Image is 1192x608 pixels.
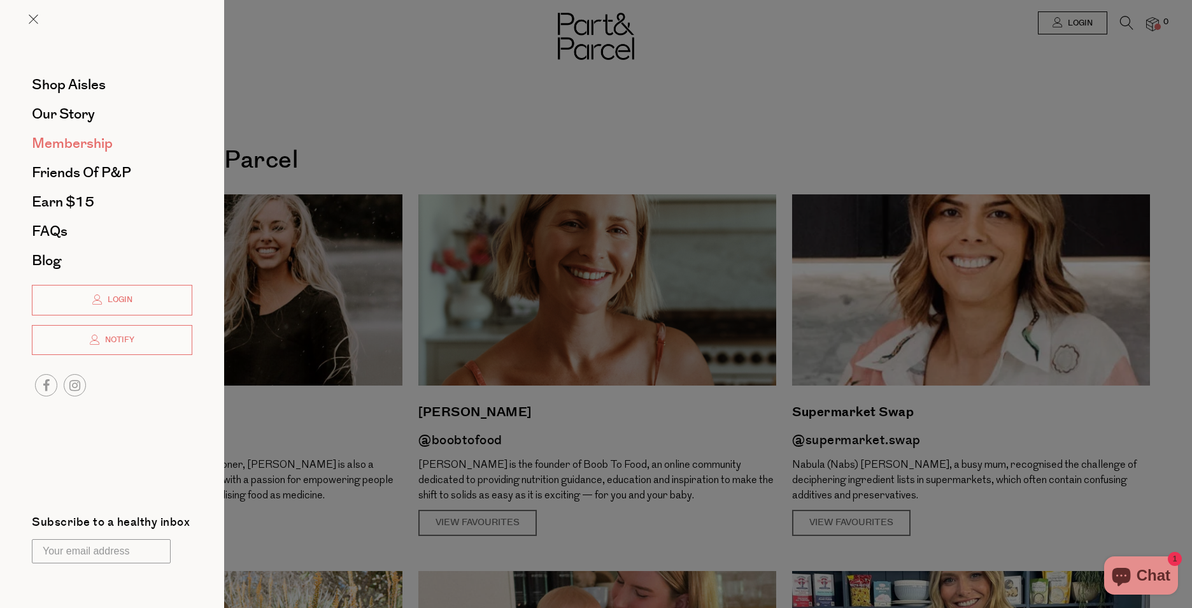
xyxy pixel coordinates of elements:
input: Your email address [32,539,171,563]
a: FAQs [32,224,192,238]
a: Earn $15 [32,195,192,209]
inbox-online-store-chat: Shopify online store chat [1100,556,1182,598]
a: Login [32,285,192,315]
span: Friends of P&P [32,163,131,183]
a: Blog [32,254,192,268]
a: Friends of P&P [32,166,192,180]
label: Subscribe to a healthy inbox [32,517,190,533]
a: Notify [32,325,192,356]
span: Notify [102,335,134,345]
span: Our Story [32,104,95,124]
span: Shop Aisles [32,75,106,95]
span: FAQs [32,221,67,242]
span: Login [104,294,132,305]
a: Shop Aisles [32,78,192,92]
a: Our Story [32,107,192,121]
span: Membership [32,133,113,154]
span: Earn $15 [32,192,94,212]
span: Blog [32,250,61,271]
a: Membership [32,136,192,150]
